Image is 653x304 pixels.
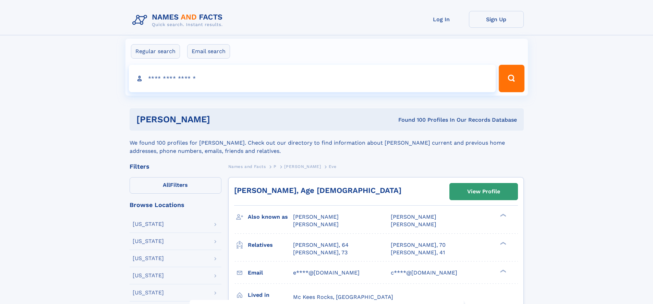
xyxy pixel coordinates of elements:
[130,131,524,155] div: We found 100 profiles for [PERSON_NAME]. Check out our directory to find information about [PERSO...
[133,273,164,278] div: [US_STATE]
[234,186,401,195] a: [PERSON_NAME], Age [DEMOGRAPHIC_DATA]
[329,164,337,169] span: Eve
[248,211,293,223] h3: Also known as
[391,249,445,256] a: [PERSON_NAME], 41
[293,221,339,228] span: [PERSON_NAME]
[228,162,266,171] a: Names and Facts
[293,249,348,256] a: [PERSON_NAME], 73
[498,213,507,218] div: ❯
[304,116,517,124] div: Found 100 Profiles In Our Records Database
[187,44,230,59] label: Email search
[450,183,518,200] a: View Profile
[391,241,446,249] a: [PERSON_NAME], 70
[293,214,339,220] span: [PERSON_NAME]
[131,44,180,59] label: Regular search
[248,239,293,251] h3: Relatives
[274,162,277,171] a: P
[129,65,496,92] input: search input
[248,267,293,279] h3: Email
[293,294,393,300] span: Mc Kees Rocks, [GEOGRAPHIC_DATA]
[130,163,221,170] div: Filters
[414,11,469,28] a: Log In
[133,239,164,244] div: [US_STATE]
[469,11,524,28] a: Sign Up
[136,115,304,124] h1: [PERSON_NAME]
[391,214,436,220] span: [PERSON_NAME]
[133,256,164,261] div: [US_STATE]
[274,164,277,169] span: P
[467,184,500,199] div: View Profile
[391,221,436,228] span: [PERSON_NAME]
[130,202,221,208] div: Browse Locations
[130,177,221,194] label: Filters
[284,162,321,171] a: [PERSON_NAME]
[499,65,524,92] button: Search Button
[163,182,170,188] span: All
[498,269,507,273] div: ❯
[248,289,293,301] h3: Lived in
[133,290,164,295] div: [US_STATE]
[130,11,228,29] img: Logo Names and Facts
[133,221,164,227] div: [US_STATE]
[284,164,321,169] span: [PERSON_NAME]
[498,241,507,245] div: ❯
[293,241,349,249] a: [PERSON_NAME], 64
